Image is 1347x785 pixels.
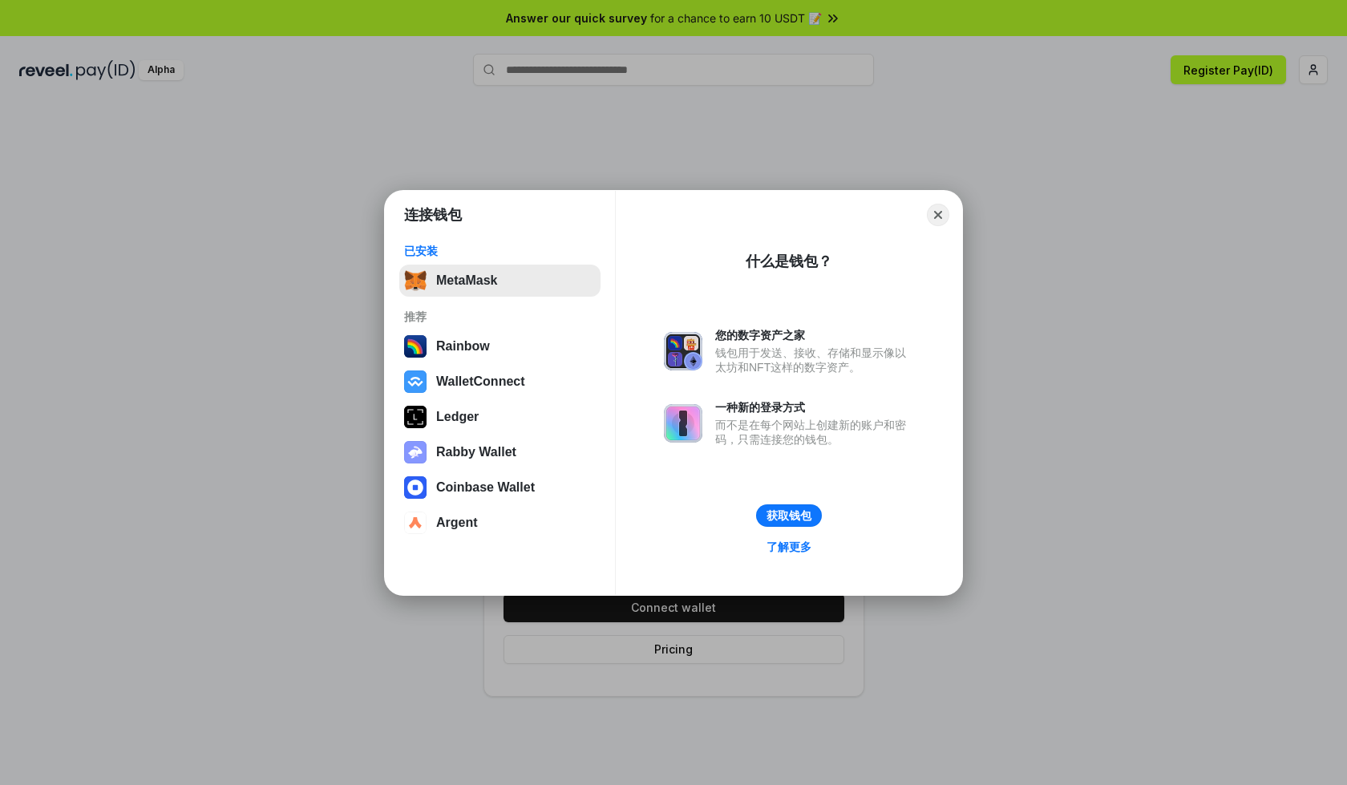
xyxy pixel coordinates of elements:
[436,374,525,389] div: WalletConnect
[715,400,914,415] div: 一种新的登录方式
[715,328,914,342] div: 您的数字资产之家
[399,436,601,468] button: Rabby Wallet
[436,339,490,354] div: Rainbow
[399,265,601,297] button: MetaMask
[436,273,497,288] div: MetaMask
[746,252,832,271] div: 什么是钱包？
[399,366,601,398] button: WalletConnect
[404,512,427,534] img: svg+xml,%3Csvg%20width%3D%2228%22%20height%3D%2228%22%20viewBox%3D%220%200%2028%2028%22%20fill%3D...
[399,401,601,433] button: Ledger
[404,476,427,499] img: svg+xml,%3Csvg%20width%3D%2228%22%20height%3D%2228%22%20viewBox%3D%220%200%2028%2028%22%20fill%3D...
[404,370,427,393] img: svg+xml,%3Csvg%20width%3D%2228%22%20height%3D%2228%22%20viewBox%3D%220%200%2028%2028%22%20fill%3D...
[404,244,596,258] div: 已安装
[436,480,535,495] div: Coinbase Wallet
[715,346,914,374] div: 钱包用于发送、接收、存储和显示像以太坊和NFT这样的数字资产。
[756,504,822,527] button: 获取钱包
[436,410,479,424] div: Ledger
[404,269,427,292] img: svg+xml,%3Csvg%20fill%3D%22none%22%20height%3D%2233%22%20viewBox%3D%220%200%2035%2033%22%20width%...
[927,204,949,226] button: Close
[404,441,427,463] img: svg+xml,%3Csvg%20xmlns%3D%22http%3A%2F%2Fwww.w3.org%2F2000%2Fsvg%22%20fill%3D%22none%22%20viewBox...
[436,445,516,459] div: Rabby Wallet
[757,536,821,557] a: 了解更多
[664,404,702,443] img: svg+xml,%3Csvg%20xmlns%3D%22http%3A%2F%2Fwww.w3.org%2F2000%2Fsvg%22%20fill%3D%22none%22%20viewBox...
[767,540,811,554] div: 了解更多
[404,310,596,324] div: 推荐
[767,508,811,523] div: 获取钱包
[399,471,601,504] button: Coinbase Wallet
[404,406,427,428] img: svg+xml,%3Csvg%20xmlns%3D%22http%3A%2F%2Fwww.w3.org%2F2000%2Fsvg%22%20width%3D%2228%22%20height%3...
[404,205,462,225] h1: 连接钱包
[715,418,914,447] div: 而不是在每个网站上创建新的账户和密码，只需连接您的钱包。
[399,507,601,539] button: Argent
[399,330,601,362] button: Rainbow
[436,516,478,530] div: Argent
[404,335,427,358] img: svg+xml,%3Csvg%20width%3D%22120%22%20height%3D%22120%22%20viewBox%3D%220%200%20120%20120%22%20fil...
[664,332,702,370] img: svg+xml,%3Csvg%20xmlns%3D%22http%3A%2F%2Fwww.w3.org%2F2000%2Fsvg%22%20fill%3D%22none%22%20viewBox...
